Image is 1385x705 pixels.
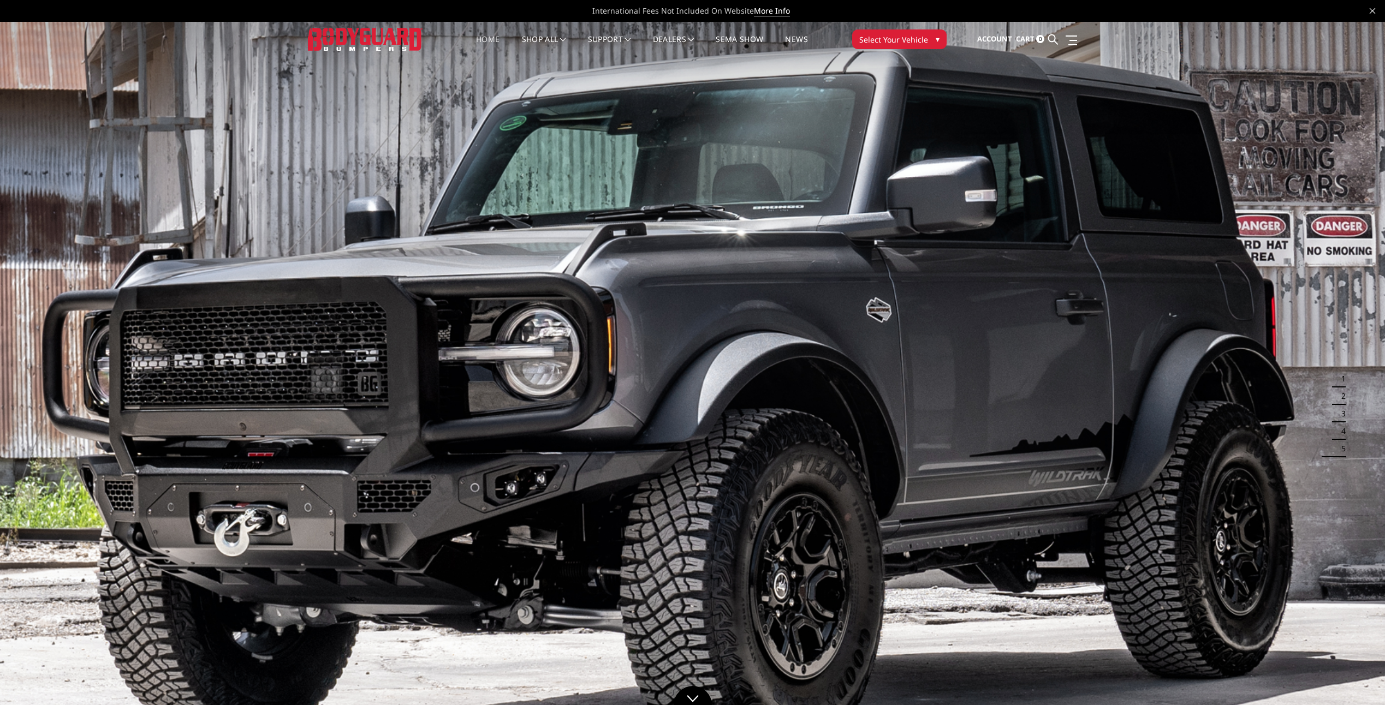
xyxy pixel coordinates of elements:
[785,35,807,57] a: News
[1335,370,1346,387] button: 1 of 5
[1016,34,1035,44] span: Cart
[1335,405,1346,422] button: 3 of 5
[1036,35,1044,43] span: 0
[674,686,712,705] a: Click to Down
[716,35,763,57] a: SEMA Show
[754,5,790,16] a: More Info
[977,25,1012,54] a: Account
[1335,422,1346,440] button: 4 of 5
[522,35,566,57] a: shop all
[476,35,500,57] a: Home
[1016,25,1044,54] a: Cart 0
[977,34,1012,44] span: Account
[936,33,940,45] span: ▾
[308,28,423,50] img: BODYGUARD BUMPERS
[1330,653,1385,705] iframe: Chat Widget
[588,35,631,57] a: Support
[1335,440,1346,457] button: 5 of 5
[852,29,947,49] button: Select Your Vehicle
[653,35,694,57] a: Dealers
[1335,387,1346,405] button: 2 of 5
[859,34,928,45] span: Select Your Vehicle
